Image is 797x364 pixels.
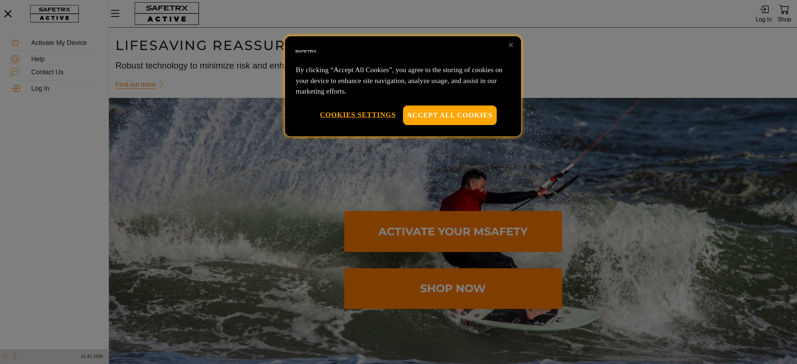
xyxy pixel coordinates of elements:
[403,106,497,125] button: Accept All Cookies
[320,106,396,124] button: Cookies Settings
[294,40,317,63] img: Safe Tracks
[296,65,510,96] p: By clicking “Accept All Cookies”, you agree to the storing of cookies on your device to enhance s...
[285,36,521,136] div: Privacy
[503,37,519,53] button: Close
